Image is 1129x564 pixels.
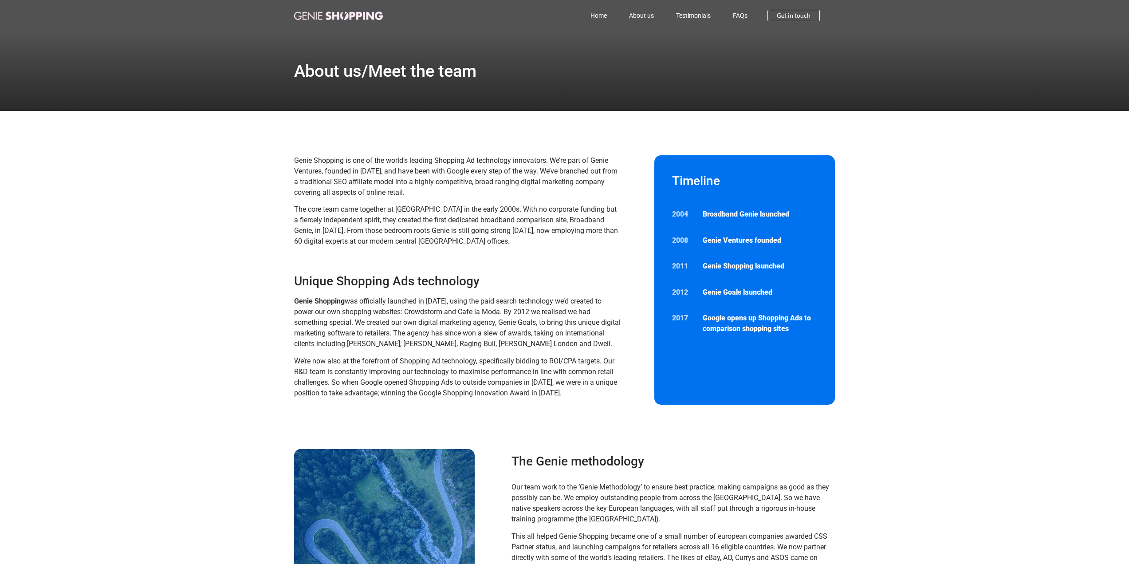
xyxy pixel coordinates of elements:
p: Broadband Genie launched [703,209,817,220]
p: Genie Shopping launched [703,261,817,272]
p: Genie Ventures founded [703,235,817,246]
span: Get in touch [777,12,810,19]
nav: Menu [422,5,759,26]
span: We’re now also at the forefront of Shopping Ad technology, specifically bidding to ROI/CPA target... [294,357,617,397]
p: Genie Goals launched [703,287,817,298]
h3: The Genie methodology [511,454,830,469]
a: Home [579,5,618,26]
a: Get in touch [767,10,820,21]
span: The core team came together at [GEOGRAPHIC_DATA] in the early 2000s. With no corporate funding bu... [294,205,618,245]
img: genie-shopping-logo [294,12,383,20]
h1: About us/Meet the team [294,63,476,79]
p: 2008 [672,235,694,246]
a: About us [618,5,665,26]
p: 2012 [672,287,694,298]
p: 2004 [672,209,694,220]
p: 2017 [672,313,694,323]
p: Google opens up Shopping Ads to comparison shopping sites [703,313,817,334]
span: Genie Shopping is one of the world’s leading Shopping Ad technology innovators. We’re part of Gen... [294,156,618,197]
span: Our team work to the ‘Genie Methodology’ to ensure best practice, making campaigns as good as the... [511,483,829,523]
a: Testimonials [665,5,722,26]
strong: Genie Shopping [294,297,345,305]
span: was officially launched in [DATE], using the paid search technology we’d created to power our own... [294,297,621,348]
h2: Timeline [672,173,818,189]
h3: Unique Shopping Ads technology [294,273,622,289]
a: FAQs [722,5,759,26]
p: 2011 [672,261,694,272]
